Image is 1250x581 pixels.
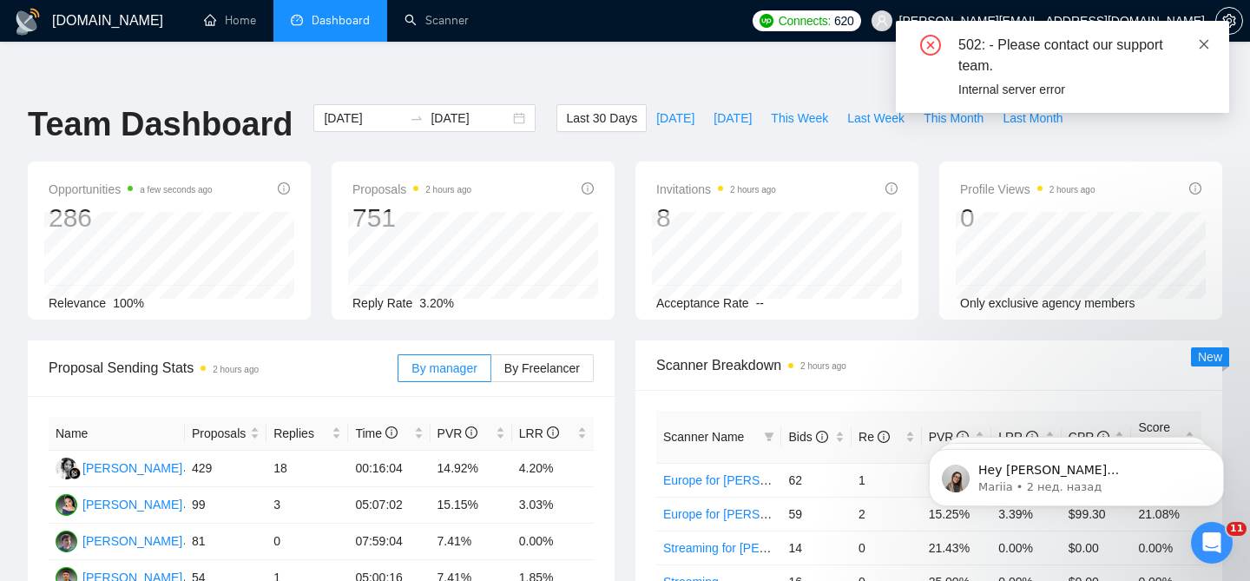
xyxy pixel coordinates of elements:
span: swap-right [410,111,424,125]
td: 59 [781,497,852,531]
a: Streaming for [PERSON_NAME] [663,541,839,555]
th: Name [49,417,185,451]
div: [PERSON_NAME] [82,531,182,551]
td: 7.41% [431,524,512,560]
span: filter [764,432,774,442]
div: 8 [656,201,776,234]
td: 2 [852,497,922,531]
a: setting [1215,14,1243,28]
td: 07:59:04 [348,524,430,560]
td: 3.03% [512,487,594,524]
span: Replies [273,424,328,443]
td: 0.00% [1131,531,1201,564]
span: info-circle [582,182,594,195]
span: Acceptance Rate [656,296,749,310]
span: 100% [113,296,144,310]
td: 15.15% [431,487,512,524]
span: close-circle [920,35,941,56]
input: Start date [324,109,403,128]
img: logo [14,8,42,36]
time: a few seconds ago [140,185,212,195]
time: 2 hours ago [800,361,846,371]
span: 3.20% [419,296,454,310]
span: info-circle [816,431,828,443]
span: Profile Views [960,179,1095,200]
span: 11 [1227,522,1247,536]
td: 429 [185,451,266,487]
img: GB [56,458,77,479]
td: 00:16:04 [348,451,430,487]
td: 18 [266,451,348,487]
span: Relevance [49,296,106,310]
span: user [876,15,888,27]
td: 62 [781,463,852,497]
time: 2 hours ago [1049,185,1095,195]
span: Last Week [847,109,905,128]
div: 751 [352,201,471,234]
td: $0.00 [1062,531,1132,564]
span: info-circle [385,426,398,439]
div: [PERSON_NAME] [82,459,182,478]
td: 0.00% [991,531,1062,564]
td: 81 [185,524,266,560]
span: 620 [834,11,853,30]
div: Internal server error [958,80,1208,99]
span: info-circle [278,182,290,195]
span: info-circle [547,426,559,439]
h1: Team Dashboard [28,104,293,145]
div: 502: - Please contact our support team. [958,35,1208,76]
img: upwork-logo.png [760,14,773,28]
td: 0 [266,524,348,560]
span: Reply Rate [352,296,412,310]
button: setting [1215,7,1243,35]
span: Proposals [352,179,471,200]
td: 21.43% [922,531,992,564]
div: [PERSON_NAME] [82,495,182,514]
span: By Freelancer [504,361,580,375]
td: 14 [781,531,852,564]
a: Europe for [PERSON_NAME] [663,507,823,521]
span: Opportunities [49,179,213,200]
td: 0 [852,531,922,564]
span: This Week [771,109,828,128]
td: 99 [185,487,266,524]
button: [DATE] [647,104,704,132]
a: homeHome [204,13,256,28]
th: Proposals [185,417,266,451]
span: Time [355,426,397,440]
span: Bids [788,430,827,444]
time: 2 hours ago [213,365,259,374]
span: Last 30 Days [566,109,637,128]
time: 2 hours ago [425,185,471,195]
span: info-circle [1189,182,1201,195]
span: Connects: [779,11,831,30]
span: Proposal Sending Stats [49,357,398,379]
a: H[PERSON_NAME] [56,497,182,511]
span: info-circle [885,182,898,195]
div: 286 [49,201,213,234]
td: 05:07:02 [348,487,430,524]
td: 0.00% [512,524,594,560]
time: 2 hours ago [730,185,776,195]
span: Proposals [192,424,247,443]
span: info-circle [465,426,477,439]
span: Invitations [656,179,776,200]
span: Dashboard [312,13,370,28]
td: 3 [266,487,348,524]
th: Replies [266,417,348,451]
span: Scanner Name [663,430,744,444]
button: [DATE] [704,104,761,132]
a: GB[PERSON_NAME] [56,460,182,474]
button: Last 30 Days [556,104,647,132]
span: Scanner Breakdown [656,354,1201,376]
span: close [1198,38,1210,50]
span: Only exclusive agency members [960,296,1135,310]
img: gigradar-bm.png [69,467,81,479]
a: searchScanner [405,13,469,28]
span: LRR [519,426,559,440]
span: By manager [411,361,477,375]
